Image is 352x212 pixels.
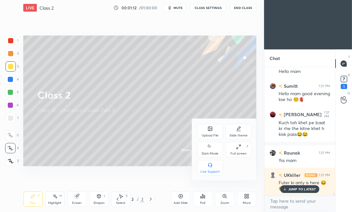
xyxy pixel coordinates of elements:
div: Dark Mode [202,152,219,155]
div: Live Support [200,170,220,173]
div: F [247,145,249,148]
div: Upload File [202,134,219,137]
div: Slide theme [229,134,248,137]
div: Full screen [230,152,247,155]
